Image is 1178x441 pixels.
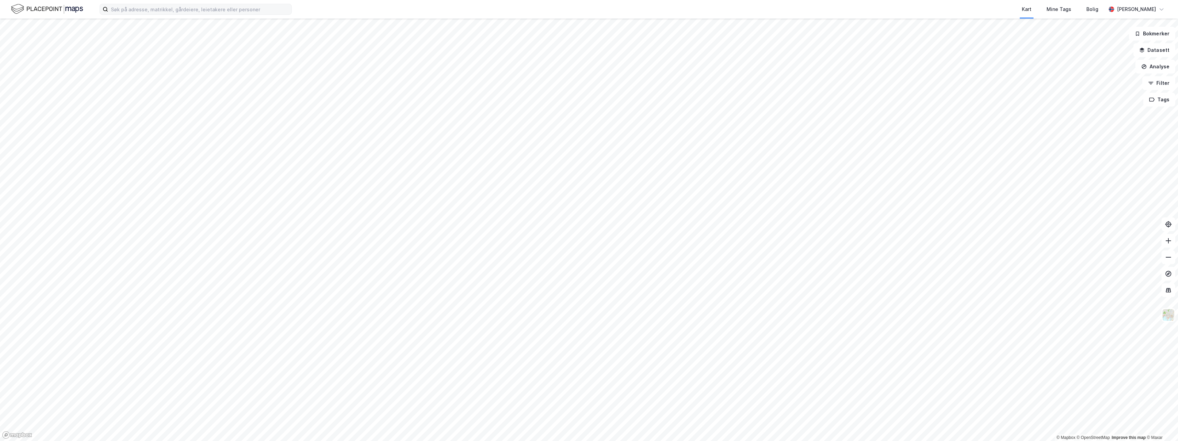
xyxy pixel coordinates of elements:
button: Analyse [1135,60,1175,73]
iframe: Chat Widget [1144,408,1178,441]
img: logo.f888ab2527a4732fd821a326f86c7f29.svg [11,3,83,15]
div: Kart [1022,5,1031,13]
img: Z [1162,308,1175,321]
div: Kontrollprogram for chat [1144,408,1178,441]
button: Datasett [1133,43,1175,57]
a: Mapbox [1056,435,1075,440]
a: Improve this map [1112,435,1146,440]
div: Bolig [1086,5,1098,13]
button: Bokmerker [1129,27,1175,41]
div: Mine Tags [1047,5,1071,13]
button: Filter [1142,76,1175,90]
input: Søk på adresse, matrikkel, gårdeiere, leietakere eller personer [108,4,291,14]
div: [PERSON_NAME] [1117,5,1156,13]
a: Mapbox homepage [2,431,32,439]
button: Tags [1143,93,1175,106]
a: OpenStreetMap [1077,435,1110,440]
